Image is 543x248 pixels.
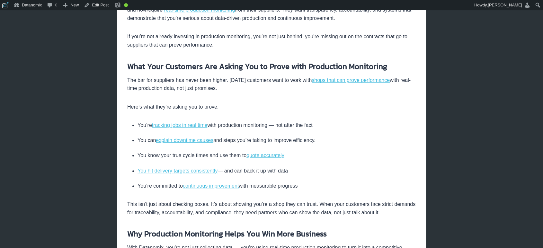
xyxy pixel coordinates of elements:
[138,133,416,148] li: You can and steps you’re taking to improve efficiency.
[312,77,390,83] a: shops that can prove performance
[152,122,208,128] a: tracking jobs in real time
[127,200,416,217] p: This isn’t just about checking boxes. It’s about showing you’re a shop they can trust. When your ...
[127,61,387,72] strong: What Your Customers Are Asking You to Prove with Production Monitoring
[138,168,218,173] a: You hit delivery targets consistently
[127,228,327,239] strong: Why Production Monitoring Helps You Win More Business
[138,178,416,190] li: You’re committed to with measurable progress
[183,183,239,189] a: continuous improvement
[138,148,416,163] li: You know your true cycle times and use them to
[127,76,416,93] p: The bar for suppliers has never been higher. [DATE] customers want to work with with real-time pr...
[488,3,522,7] span: [PERSON_NAME]
[127,103,416,111] p: Here’s what they’re asking you to prove:
[127,32,416,49] p: If you’re not already investing in production monitoring, you’re not just behind; you’re missing ...
[138,121,416,133] li: You’re with production monitoring — not after the fact
[124,3,128,7] div: Good
[138,163,416,178] li: — and can back it up with data
[156,137,213,143] a: explain downtime causes
[246,153,284,158] a: quote accurately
